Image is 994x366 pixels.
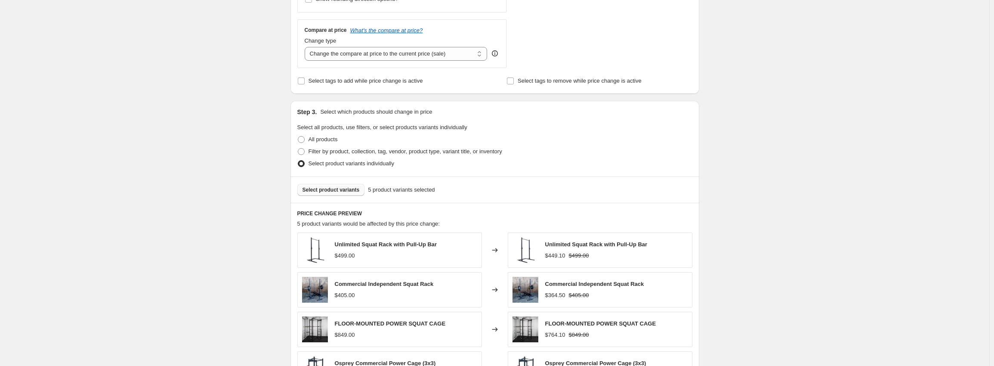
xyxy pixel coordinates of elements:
[320,108,432,116] p: Select which products should change in price
[302,237,328,263] img: Unlimited-Squat-Rack-with-Pull-Up-Bar-Fringe-Sport-106825397_80x.jpg
[305,27,347,34] h3: Compare at price
[545,251,565,260] div: $449.10
[545,320,656,327] span: FLOOR-MOUNTED POWER SQUAT CAGE
[545,241,648,248] span: Unlimited Squat Rack with Pull-Up Bar
[302,277,328,303] img: Commercial-Independent-Squat-Rack-Fringe-Sport-106862847_80x.jpg
[512,277,538,303] img: Commercial-Independent-Squat-Rack-Fringe-Sport-106862847_80x.jpg
[491,49,499,58] div: help
[335,320,446,327] span: FLOOR-MOUNTED POWER SQUAT CAGE
[297,210,692,217] h6: PRICE CHANGE PREVIEW
[335,241,437,248] span: Unlimited Squat Rack with Pull-Up Bar
[512,316,538,342] img: Floor-Mounted-Power-Squat-Cage-Fringe-Sport-107013278_80x.jpg
[518,78,642,84] span: Select tags to remove while price change is active
[569,251,589,260] strike: $499.00
[303,186,360,193] span: Select product variants
[297,108,317,116] h2: Step 3.
[297,184,365,196] button: Select product variants
[569,331,589,339] strike: $849.00
[350,27,423,34] button: What's the compare at price?
[545,281,644,287] span: Commercial Independent Squat Rack
[545,291,565,300] div: $364.50
[335,291,355,300] div: $405.00
[368,186,435,194] span: 5 product variants selected
[297,220,440,227] span: 5 product variants would be affected by this price change:
[297,124,467,130] span: Select all products, use filters, or select products variants individually
[335,251,355,260] div: $499.00
[545,331,565,339] div: $764.10
[302,316,328,342] img: Floor-Mounted-Power-Squat-Cage-Fringe-Sport-107013278_80x.jpg
[305,37,336,44] span: Change type
[309,160,394,167] span: Select product variants individually
[309,78,423,84] span: Select tags to add while price change is active
[335,281,434,287] span: Commercial Independent Squat Rack
[335,331,355,339] div: $849.00
[569,291,589,300] strike: $405.00
[512,237,538,263] img: Unlimited-Squat-Rack-with-Pull-Up-Bar-Fringe-Sport-106825397_80x.jpg
[309,136,338,143] span: All products
[309,148,502,155] span: Filter by product, collection, tag, vendor, product type, variant title, or inventory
